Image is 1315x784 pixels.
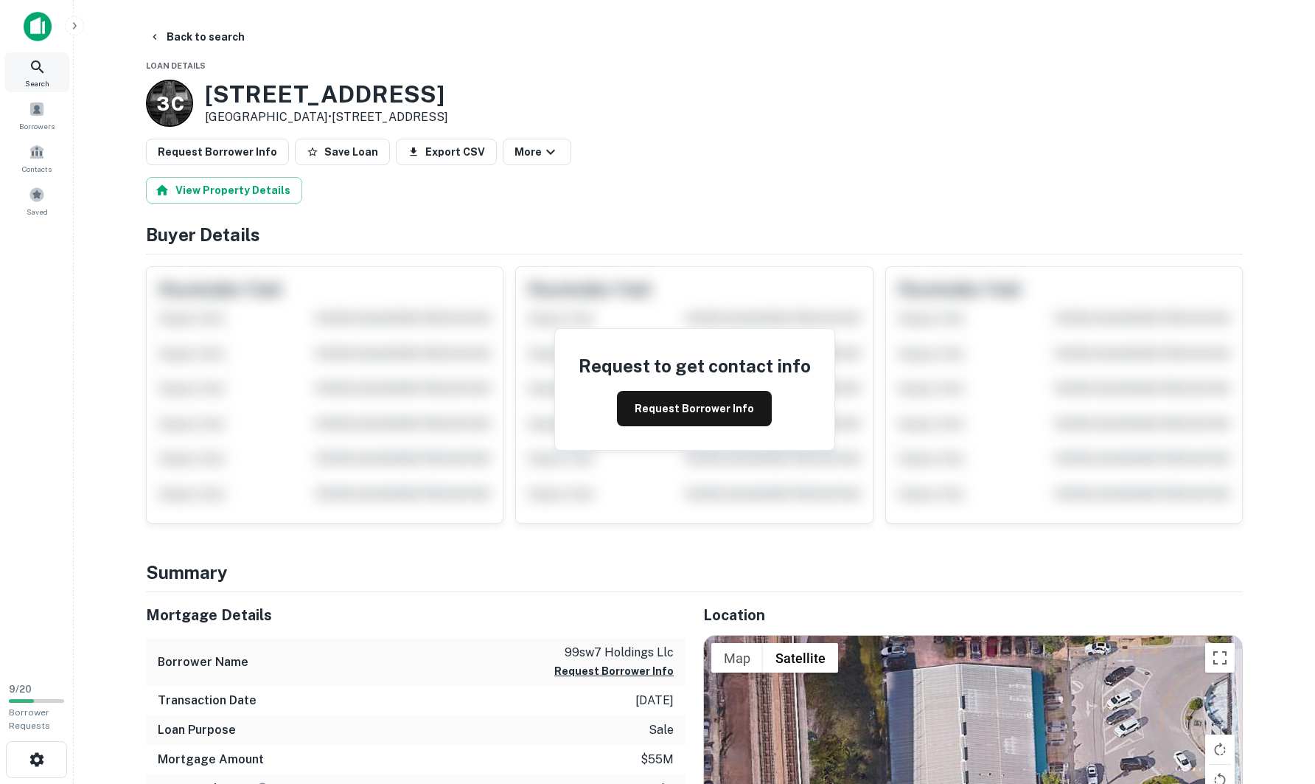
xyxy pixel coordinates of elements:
h4: Request to get contact info [579,353,811,379]
button: Request Borrower Info [554,662,674,680]
button: Show satellite imagery [763,643,838,673]
h5: Mortgage Details [146,604,686,626]
a: Contacts [4,138,69,178]
h5: Location [703,604,1243,626]
a: [STREET_ADDRESS] [332,110,448,124]
h6: Loan Purpose [158,721,236,739]
h4: Summary [146,559,1243,586]
p: 99sw7 holdings llc [554,644,674,662]
p: sale [649,721,674,739]
button: Back to search [143,24,251,50]
span: Borrower Requests [9,707,50,731]
button: Toggle fullscreen view [1205,643,1235,673]
span: Borrowers [19,120,55,132]
h4: Buyer Details [146,221,1243,248]
button: Request Borrower Info [617,391,772,426]
p: [GEOGRAPHIC_DATA] • [205,108,448,126]
span: 9 / 20 [9,684,32,695]
a: Borrowers [4,95,69,135]
span: Loan Details [146,61,206,70]
a: Saved [4,181,69,221]
button: Rotate map clockwise [1205,735,1235,764]
button: More [503,139,571,165]
button: Save Loan [295,139,390,165]
p: $55m [641,751,674,769]
iframe: Chat Widget [1241,666,1315,737]
span: Saved [27,206,48,218]
button: Show street map [711,643,763,673]
h6: Borrower Name [158,653,248,671]
span: Contacts [22,163,52,175]
h6: Transaction Date [158,692,257,710]
a: Search [4,52,69,92]
button: Export CSV [396,139,497,165]
h6: Mortgage Amount [158,751,264,769]
button: View Property Details [146,177,302,204]
h3: [STREET_ADDRESS] [205,80,448,108]
button: Request Borrower Info [146,139,289,165]
span: Search [25,77,49,89]
img: capitalize-icon.png [24,12,52,41]
p: [DATE] [635,692,674,710]
p: 3 C [156,89,183,118]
